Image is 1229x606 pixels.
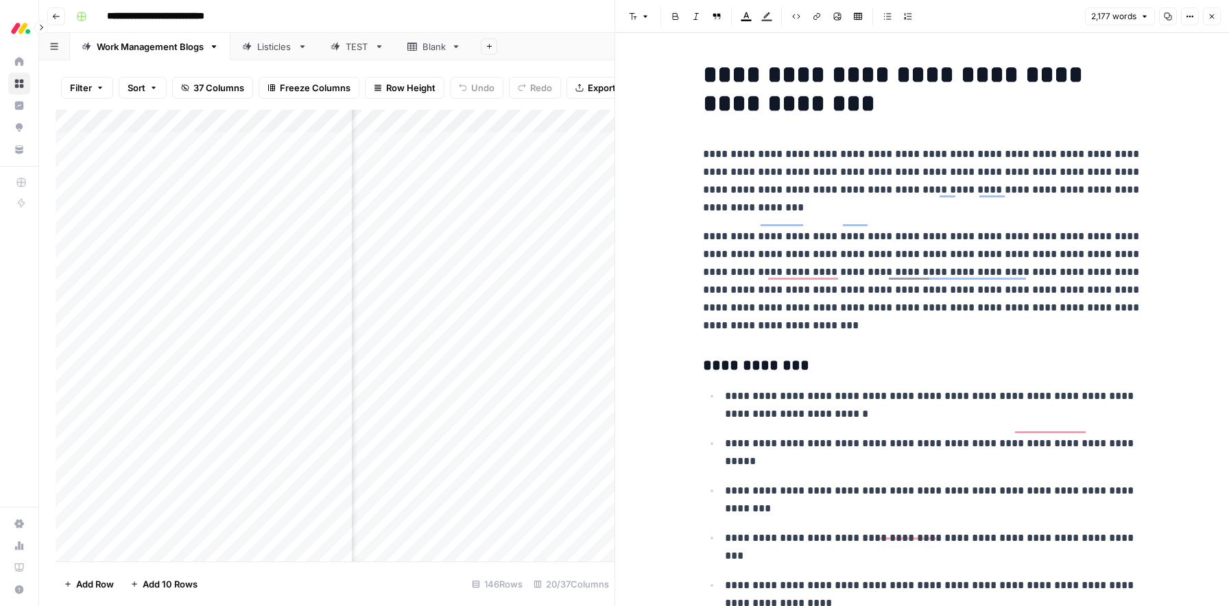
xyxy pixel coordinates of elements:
div: Listicles [257,40,292,53]
button: Redo [509,77,561,99]
a: Browse [8,73,30,95]
span: Add 10 Rows [143,577,198,591]
span: Undo [471,81,494,95]
span: Filter [70,81,92,95]
a: Opportunities [8,117,30,138]
span: Export CSV [588,81,636,95]
button: Freeze Columns [259,77,359,99]
div: TEST [346,40,369,53]
a: Your Data [8,138,30,160]
a: Learning Hub [8,557,30,579]
div: 146 Rows [466,573,528,595]
button: Filter [61,77,113,99]
div: Work Management Blogs [97,40,204,53]
a: Insights [8,95,30,117]
button: 37 Columns [172,77,253,99]
button: Row Height [365,77,444,99]
button: Add Row [56,573,122,595]
button: Undo [450,77,503,99]
span: Row Height [386,81,435,95]
a: Settings [8,513,30,535]
a: Usage [8,535,30,557]
a: Work Management Blogs [70,33,230,60]
span: Freeze Columns [280,81,350,95]
a: Blank [396,33,473,60]
a: TEST [319,33,396,60]
div: 20/37 Columns [528,573,614,595]
span: Sort [128,81,145,95]
button: Help + Support [8,579,30,601]
img: Monday.com Logo [8,16,33,40]
button: Workspace: Monday.com [8,11,30,45]
span: 37 Columns [193,81,244,95]
span: Add Row [76,577,114,591]
span: 2,177 words [1091,10,1136,23]
a: Listicles [230,33,319,60]
button: Sort [119,77,167,99]
button: Export CSV [566,77,645,99]
a: Home [8,51,30,73]
div: Blank [422,40,446,53]
button: Add 10 Rows [122,573,206,595]
button: 2,177 words [1085,8,1155,25]
span: Redo [530,81,552,95]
